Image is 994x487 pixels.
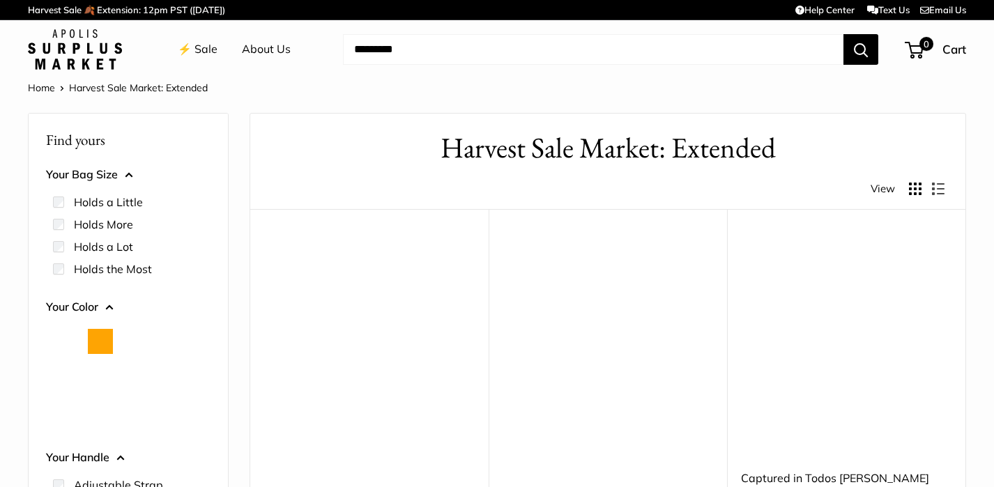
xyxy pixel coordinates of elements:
[49,365,74,390] button: Chenille Window Sage
[46,447,211,468] button: Your Handle
[919,37,933,51] span: 0
[932,183,945,195] button: Display products as list
[28,79,208,97] nav: Breadcrumb
[49,401,74,426] button: Mustang
[74,194,143,210] label: Holds a Little
[127,365,152,390] button: Daisy
[909,183,922,195] button: Display products as grid
[127,329,152,354] button: Court Green
[166,365,191,390] button: Mint Sorbet
[920,4,966,15] a: Email Us
[74,216,133,233] label: Holds More
[69,82,208,94] span: Harvest Sale Market: Extended
[127,401,152,426] button: Taupe
[795,4,855,15] a: Help Center
[906,38,966,61] a: 0 Cart
[88,365,113,390] button: Cognac
[503,244,713,454] a: Market Bag in MustangMarket Bag in Mustang
[28,29,122,70] img: Apolis: Surplus Market
[942,42,966,56] span: Cart
[46,297,211,318] button: Your Color
[843,34,878,65] button: Search
[88,401,113,426] button: Palm Leaf
[242,39,291,60] a: About Us
[166,329,191,354] button: Chenille Window Brick
[88,329,113,354] button: Orange
[74,238,133,255] label: Holds a Lot
[343,34,843,65] input: Search...
[178,39,217,60] a: ⚡️ Sale
[49,329,74,354] button: Natural
[871,179,895,199] span: View
[74,261,152,277] label: Holds the Most
[46,164,211,185] button: Your Bag Size
[28,82,55,94] a: Home
[867,4,910,15] a: Text Us
[271,127,945,169] h1: Harvest Sale Market: Extended
[46,126,211,153] p: Find yours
